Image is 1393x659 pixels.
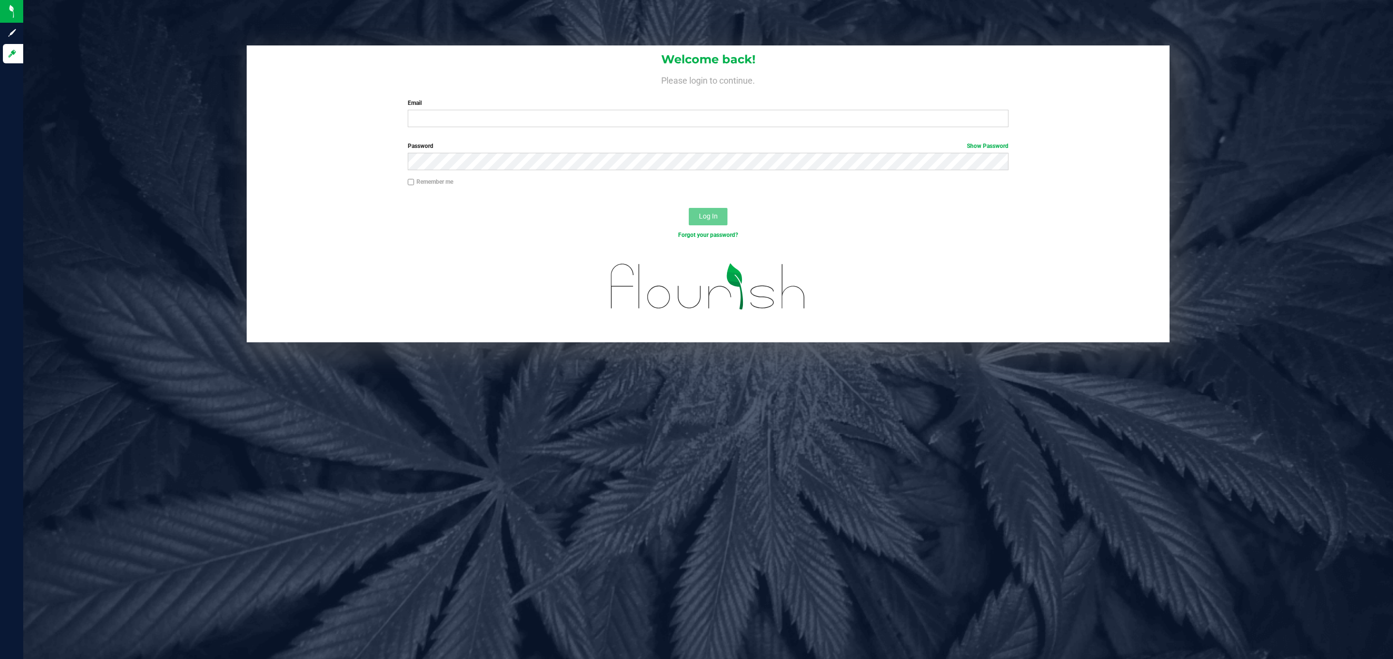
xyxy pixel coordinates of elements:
[408,177,453,186] label: Remember me
[247,53,1170,66] h1: Welcome back!
[408,99,1008,107] label: Email
[247,73,1170,85] h4: Please login to continue.
[967,143,1008,149] a: Show Password
[689,208,727,225] button: Log In
[408,143,433,149] span: Password
[678,232,738,238] a: Forgot your password?
[7,28,17,38] inline-svg: Sign up
[408,179,415,186] input: Remember me
[7,49,17,59] inline-svg: Log in
[593,249,824,323] img: flourish_logo.svg
[699,212,718,220] span: Log In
